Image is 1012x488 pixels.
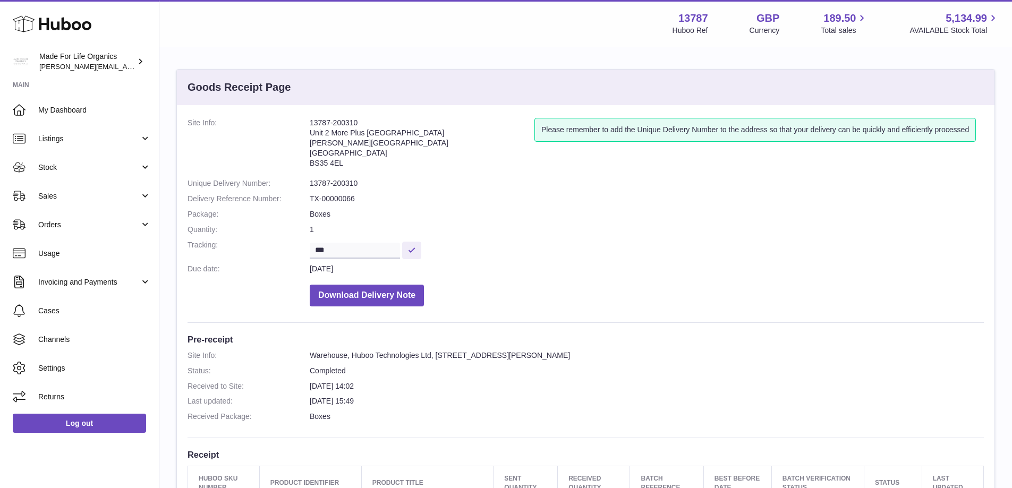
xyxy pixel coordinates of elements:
[188,396,310,406] dt: Last updated:
[38,335,151,345] span: Channels
[188,209,310,219] dt: Package:
[310,381,984,391] dd: [DATE] 14:02
[821,25,868,36] span: Total sales
[673,25,708,36] div: Huboo Ref
[39,52,135,72] div: Made For Life Organics
[38,191,140,201] span: Sales
[188,264,310,274] dt: Due date:
[188,225,310,235] dt: Quantity:
[310,264,984,274] dd: [DATE]
[310,285,424,306] button: Download Delivery Note
[756,11,779,25] strong: GBP
[310,209,984,219] dd: Boxes
[38,220,140,230] span: Orders
[13,54,29,70] img: geoff.winwood@madeforlifeorganics.com
[38,277,140,287] span: Invoicing and Payments
[13,414,146,433] a: Log out
[678,11,708,25] strong: 13787
[188,412,310,422] dt: Received Package:
[38,363,151,373] span: Settings
[750,25,780,36] div: Currency
[38,392,151,402] span: Returns
[188,350,310,361] dt: Site Info:
[310,396,984,406] dd: [DATE] 15:49
[38,162,140,173] span: Stock
[188,333,984,345] h3: Pre-receipt
[188,366,310,376] dt: Status:
[188,178,310,189] dt: Unique Delivery Number:
[188,80,291,95] h3: Goods Receipt Page
[188,118,310,173] dt: Site Info:
[310,225,984,235] dd: 1
[946,11,987,25] span: 5,134.99
[310,118,534,173] address: 13787-200310 Unit 2 More Plus [GEOGRAPHIC_DATA] [PERSON_NAME][GEOGRAPHIC_DATA] [GEOGRAPHIC_DATA] ...
[188,194,310,204] dt: Delivery Reference Number:
[310,412,984,422] dd: Boxes
[188,449,984,460] h3: Receipt
[909,25,999,36] span: AVAILABLE Stock Total
[534,118,976,142] div: Please remember to add the Unique Delivery Number to the address so that your delivery can be qui...
[823,11,856,25] span: 189.50
[38,249,151,259] span: Usage
[310,350,984,361] dd: Warehouse, Huboo Technologies Ltd, [STREET_ADDRESS][PERSON_NAME]
[38,306,151,316] span: Cases
[310,194,984,204] dd: TX-00000066
[38,134,140,144] span: Listings
[310,178,984,189] dd: 13787-200310
[909,11,999,36] a: 5,134.99 AVAILABLE Stock Total
[821,11,868,36] a: 189.50 Total sales
[39,62,270,71] span: [PERSON_NAME][EMAIL_ADDRESS][PERSON_NAME][DOMAIN_NAME]
[188,381,310,391] dt: Received to Site:
[188,240,310,259] dt: Tracking:
[310,366,984,376] dd: Completed
[38,105,151,115] span: My Dashboard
